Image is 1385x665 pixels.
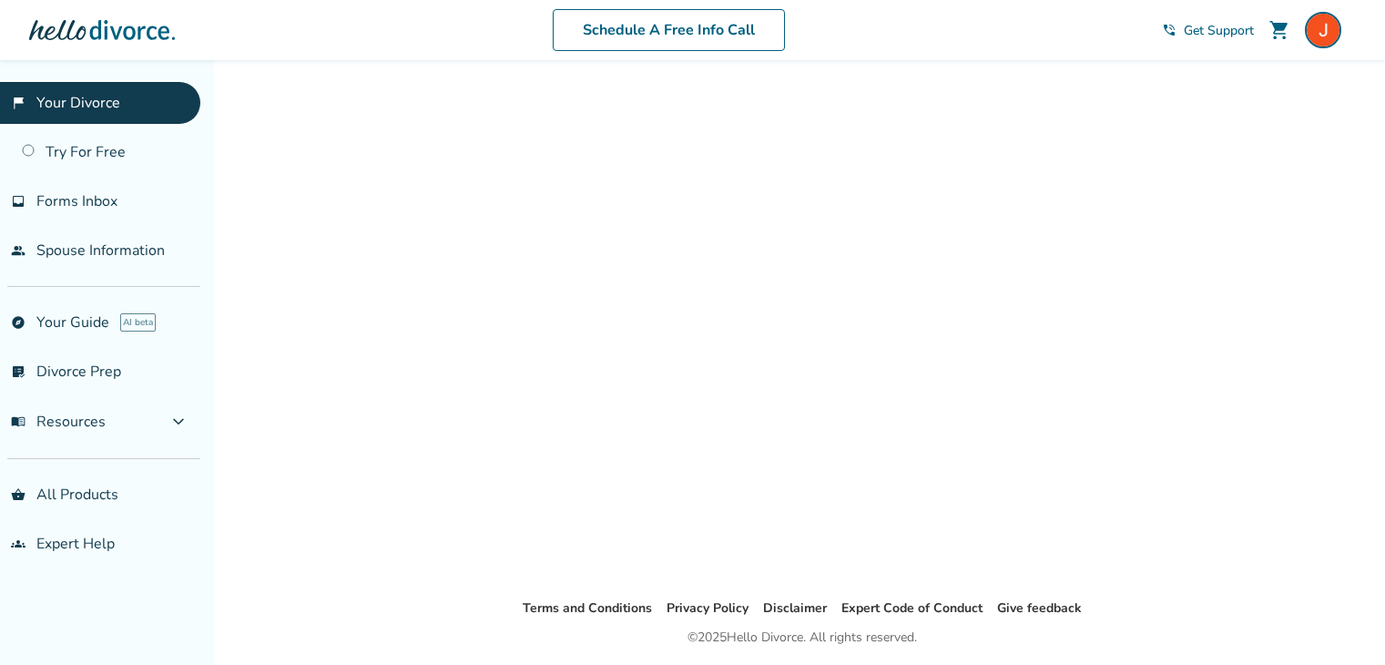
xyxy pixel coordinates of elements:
a: Privacy Policy [667,599,749,617]
span: list_alt_check [11,364,25,379]
img: Jennifer Coles [1305,12,1341,48]
span: phone_in_talk [1162,23,1176,37]
span: Get Support [1184,22,1254,39]
a: Schedule A Free Info Call [553,9,785,51]
span: people [11,243,25,258]
div: © 2025 Hello Divorce. All rights reserved. [687,627,917,649]
span: inbox [11,194,25,209]
span: expand_more [168,411,189,433]
li: Give feedback [997,598,1082,619]
li: Disclaimer [763,598,827,619]
span: flag_2 [11,96,25,110]
a: Terms and Conditions [523,599,652,617]
span: explore [11,315,25,330]
a: Expert Code of Conduct [841,599,983,617]
span: shopping_cart [1268,19,1290,41]
span: groups [11,537,25,551]
span: shopping_basket [11,487,25,502]
span: Resources [11,412,106,432]
span: AI beta [120,313,156,332]
a: phone_in_talkGet Support [1162,22,1254,39]
span: menu_book [11,414,25,429]
span: Forms Inbox [36,191,117,211]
